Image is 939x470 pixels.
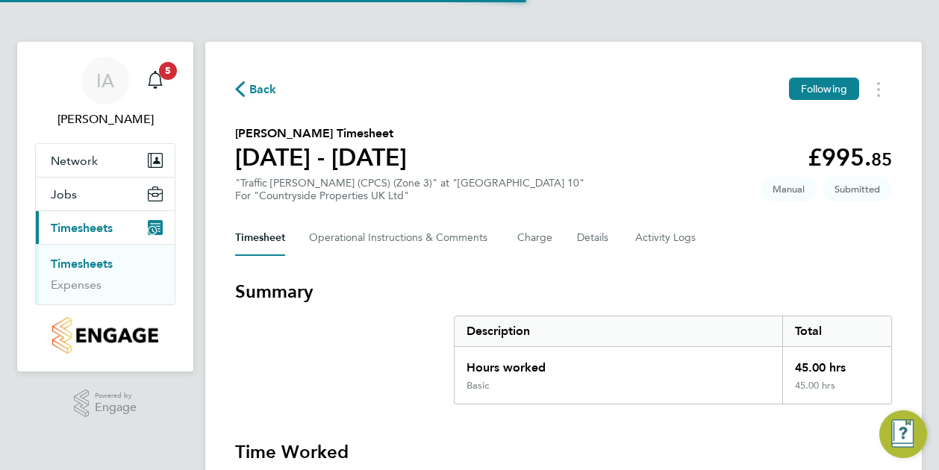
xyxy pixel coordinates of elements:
[761,177,817,201] span: This timesheet was manually created.
[95,389,137,402] span: Powered by
[309,220,493,256] button: Operational Instructions & Comments
[801,82,847,95] span: Following
[35,110,175,128] span: Iulian Ardeleanu
[74,389,137,418] a: Powered byEngage
[782,347,891,380] div: 45.00 hrs
[808,143,892,172] app-decimal: £995.
[871,148,892,170] span: 85
[789,78,859,100] button: Following
[782,316,891,346] div: Total
[159,62,177,80] span: 5
[36,211,175,244] button: Timesheets
[95,401,137,414] span: Engage
[467,380,489,392] div: Basic
[454,316,892,404] div: Summary
[35,317,175,354] a: Go to home page
[249,81,277,98] span: Back
[36,144,175,177] button: Network
[823,177,892,201] span: This timesheet is Submitted.
[36,244,175,304] div: Timesheets
[235,125,407,142] h2: [PERSON_NAME] Timesheet
[52,317,157,354] img: countryside-properties-logo-retina.png
[51,221,113,235] span: Timesheets
[577,220,611,256] button: Details
[235,177,584,202] div: "Traffic [PERSON_NAME] (CPCS) (Zone 3)" at "[GEOGRAPHIC_DATA] 10"
[235,220,285,256] button: Timesheet
[635,220,698,256] button: Activity Logs
[235,80,277,98] button: Back
[36,178,175,210] button: Jobs
[865,78,892,101] button: Timesheets Menu
[51,257,113,271] a: Timesheets
[782,380,891,404] div: 45.00 hrs
[51,187,77,201] span: Jobs
[235,440,892,464] h3: Time Worked
[879,410,927,458] button: Engage Resource Center
[235,142,407,172] h1: [DATE] - [DATE]
[235,189,584,202] div: For "Countryside Properties UK Ltd"
[51,278,102,292] a: Expenses
[455,316,782,346] div: Description
[51,154,98,168] span: Network
[235,280,892,304] h3: Summary
[35,57,175,128] a: IA[PERSON_NAME]
[140,57,170,104] a: 5
[517,220,553,256] button: Charge
[17,42,193,372] nav: Main navigation
[96,71,114,90] span: IA
[455,347,782,380] div: Hours worked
